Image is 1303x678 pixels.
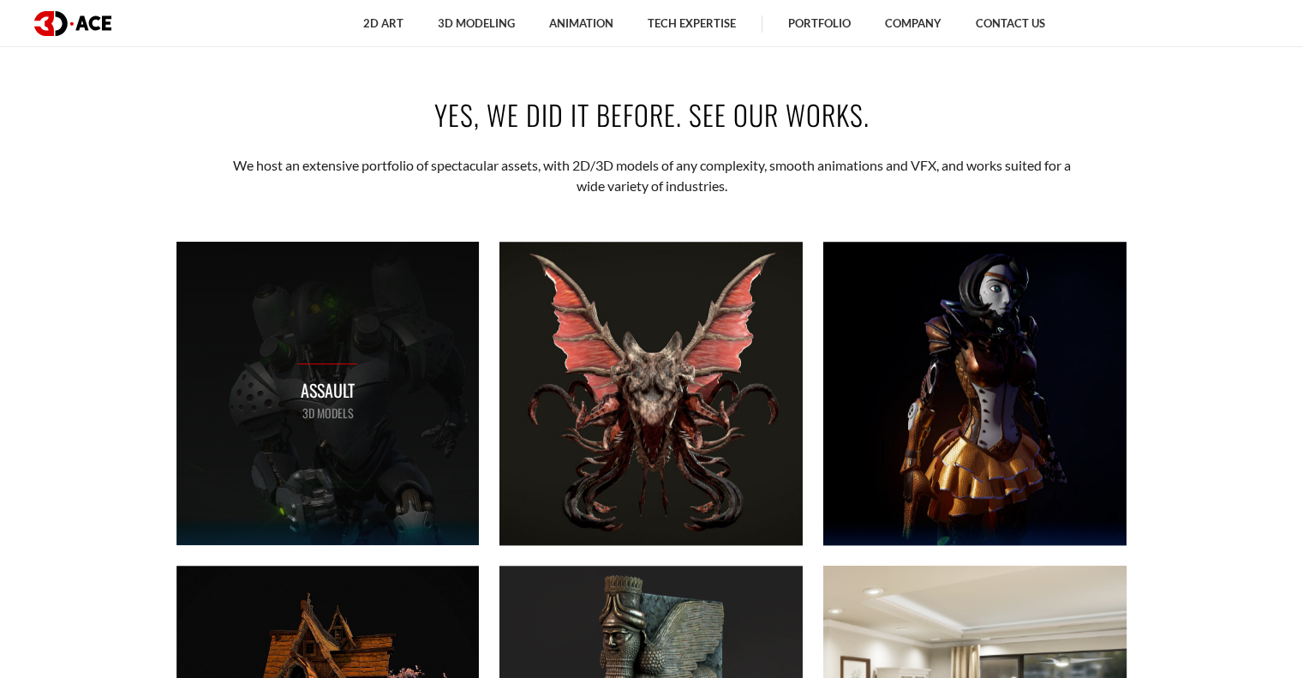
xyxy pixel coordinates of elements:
h2: Yes, we did it before. See our works. [176,95,1127,134]
p: Assault [297,377,357,404]
p: We host an extensive portfolio of spectacular assets, with 2D/3D models of any complexity, smooth... [230,155,1073,197]
img: logo dark [34,11,111,36]
a: Kraken [489,231,813,555]
a: Technical [813,231,1137,555]
a: Assault Assault 3D MODELS [166,231,490,555]
p: 3D MODELS [297,404,357,423]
